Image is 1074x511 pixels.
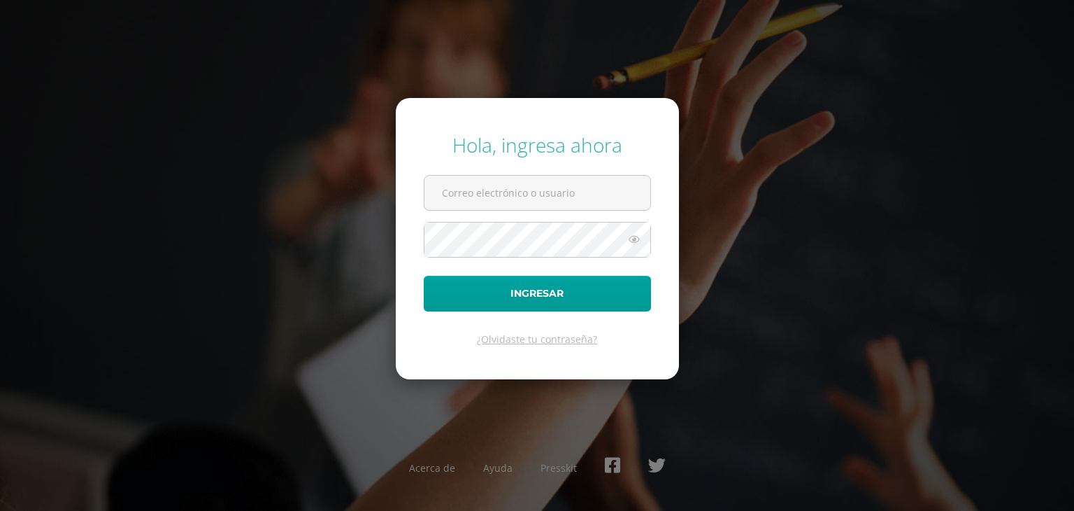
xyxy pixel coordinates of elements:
a: Presskit [540,461,577,475]
div: Hola, ingresa ahora [424,132,651,158]
a: Ayuda [483,461,513,475]
a: Acerca de [409,461,455,475]
input: Correo electrónico o usuario [424,176,650,210]
button: Ingresar [424,276,651,311]
a: ¿Olvidaste tu contraseña? [477,332,597,346]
